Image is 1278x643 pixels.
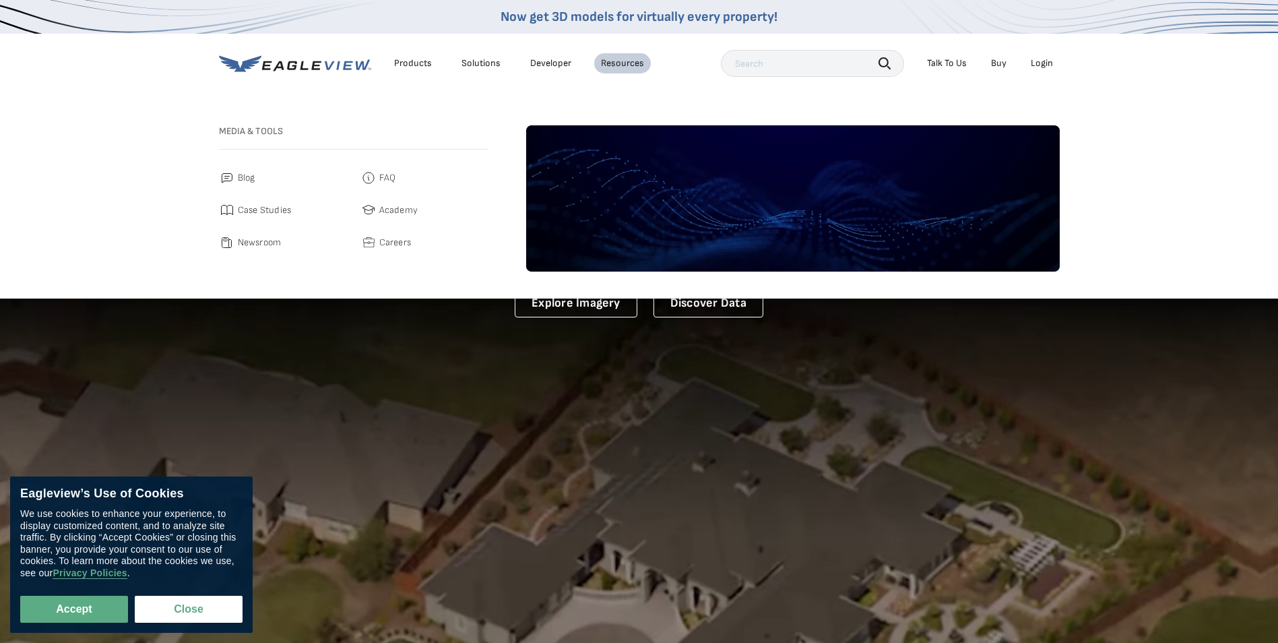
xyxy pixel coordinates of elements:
[394,57,432,69] div: Products
[219,125,488,137] h3: Media & Tools
[526,125,1060,272] img: default-image.webp
[219,170,347,186] a: Blog
[360,202,377,218] img: academy.svg
[20,487,243,501] div: Eagleview’s Use of Cookies
[1031,57,1053,69] div: Login
[360,235,377,251] img: careers.svg
[991,57,1007,69] a: Buy
[360,170,488,186] a: FAQ
[360,235,488,251] a: Careers
[379,235,412,251] span: Careers
[219,202,347,218] a: Case Studies
[530,57,571,69] a: Developer
[219,202,235,218] img: case_studies.svg
[501,9,777,25] a: Now get 3D models for virtually every property!
[653,290,763,317] a: Discover Data
[601,57,644,69] div: Resources
[20,508,243,579] div: We use cookies to enhance your experience, to display customized content, and to analyze site tra...
[238,202,292,218] span: Case Studies
[927,57,967,69] div: Talk To Us
[20,596,128,623] button: Accept
[238,235,282,251] span: Newsroom
[379,170,396,186] span: FAQ
[135,596,243,623] button: Close
[721,50,904,77] input: Search
[360,170,377,186] img: faq.svg
[238,170,255,186] span: Blog
[515,290,637,317] a: Explore Imagery
[219,170,235,186] img: blog.svg
[379,202,418,218] span: Academy
[53,568,127,579] a: Privacy Policies
[360,202,488,218] a: Academy
[461,57,501,69] div: Solutions
[219,235,235,251] img: newsroom.svg
[219,235,347,251] a: Newsroom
